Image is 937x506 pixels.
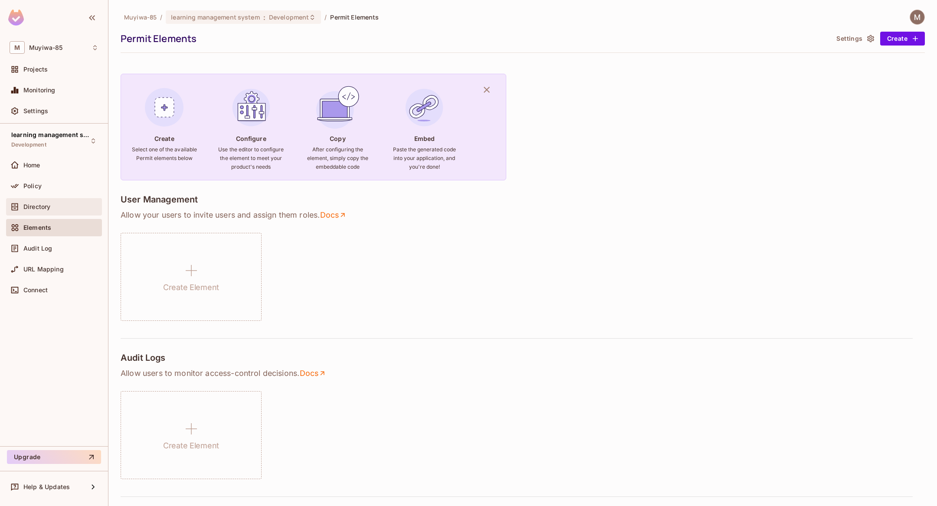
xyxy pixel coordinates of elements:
[121,368,925,379] p: Allow users to monitor access-control decisions .
[29,44,62,51] span: Workspace: Muyiwa-85
[910,10,924,24] img: Muyiwa Femi-Ige
[401,84,448,131] img: Embed Element
[330,134,345,143] h4: Copy
[218,145,284,171] h6: Use the editor to configure the element to meet your product's needs
[23,245,52,252] span: Audit Log
[131,145,197,163] h6: Select one of the available Permit elements below
[160,13,162,21] li: /
[880,32,925,46] button: Create
[23,287,48,294] span: Connect
[11,141,46,148] span: Development
[124,13,157,21] span: the active workspace
[228,84,275,131] img: Configure Element
[391,145,457,171] h6: Paste the generated code into your application, and you're done!
[23,66,48,73] span: Projects
[23,483,70,490] span: Help & Updates
[163,439,219,452] h1: Create Element
[171,13,259,21] span: learning management system
[330,13,379,21] span: Permit Elements
[299,368,327,379] a: Docs
[121,353,166,363] h4: Audit Logs
[141,84,188,131] img: Create Element
[11,131,89,138] span: learning management system
[23,108,48,114] span: Settings
[23,183,42,189] span: Policy
[414,134,435,143] h4: Embed
[121,32,829,45] div: Permit Elements
[236,134,266,143] h4: Configure
[23,224,51,231] span: Elements
[305,145,370,171] h6: After configuring the element, simply copy the embeddable code
[23,203,50,210] span: Directory
[7,450,101,464] button: Upgrade
[314,84,361,131] img: Copy Element
[269,13,309,21] span: Development
[23,162,40,169] span: Home
[10,41,25,54] span: M
[121,210,925,220] p: Allow your users to invite users and assign them roles .
[23,87,56,94] span: Monitoring
[324,13,327,21] li: /
[163,281,219,294] h1: Create Element
[154,134,174,143] h4: Create
[121,194,198,205] h4: User Management
[833,32,876,46] button: Settings
[23,266,64,273] span: URL Mapping
[263,14,266,21] span: :
[320,210,347,220] a: Docs
[8,10,24,26] img: SReyMgAAAABJRU5ErkJggg==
